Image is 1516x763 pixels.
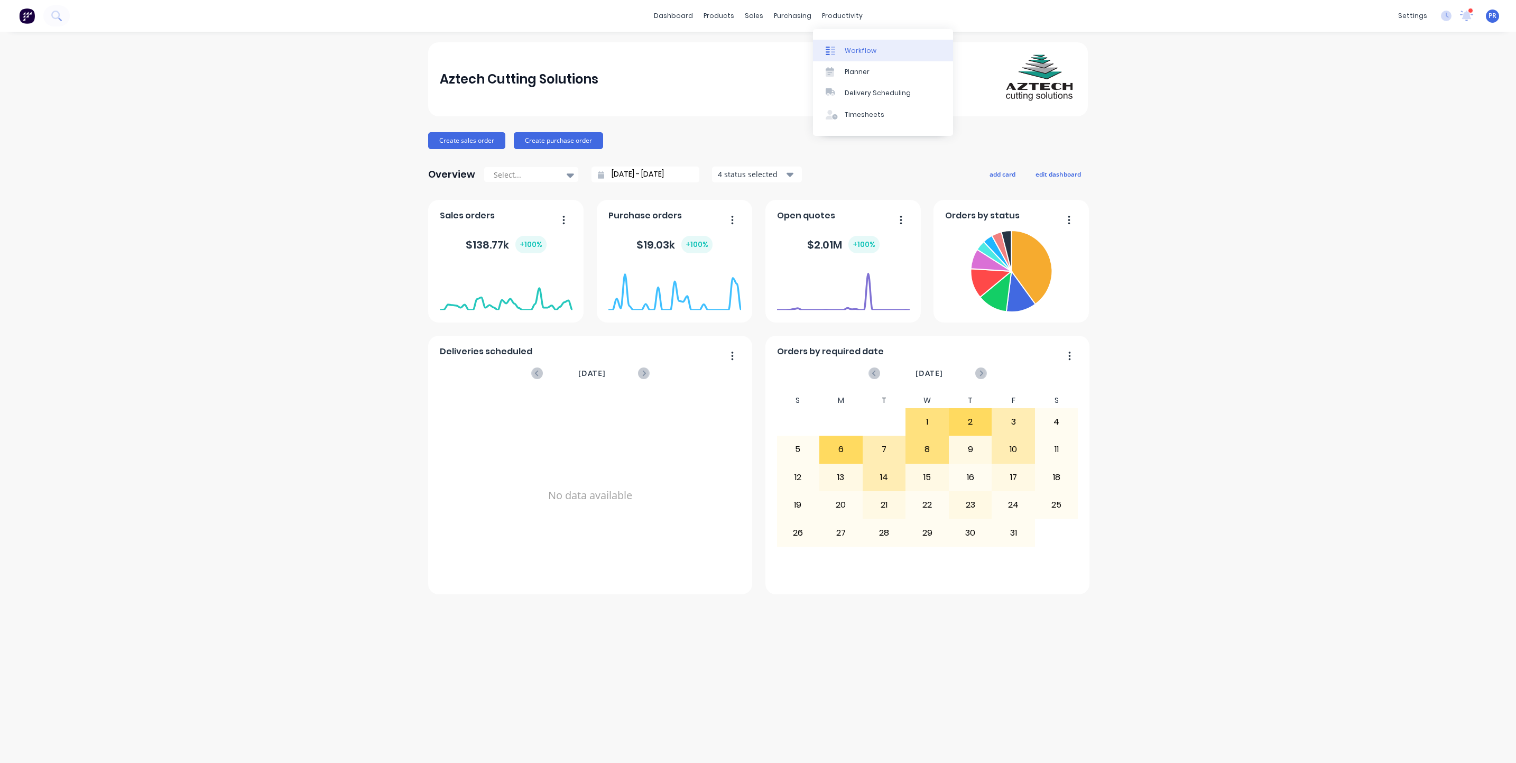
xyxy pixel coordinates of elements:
[1036,492,1078,518] div: 25
[649,8,698,24] a: dashboard
[845,88,911,98] div: Delivery Scheduling
[949,409,992,435] div: 2
[863,519,905,546] div: 28
[863,393,906,408] div: T
[906,519,948,546] div: 29
[992,519,1034,546] div: 31
[1002,42,1076,116] img: Aztech Cutting Solutions
[949,436,992,463] div: 9
[777,345,884,358] span: Orders by required date
[848,236,880,253] div: + 100 %
[992,492,1034,518] div: 24
[906,464,948,491] div: 15
[19,8,35,24] img: Factory
[845,46,876,56] div: Workflow
[945,209,1020,222] span: Orders by status
[817,8,868,24] div: productivity
[440,393,741,598] div: No data available
[819,393,863,408] div: M
[906,436,948,463] div: 8
[992,409,1034,435] div: 3
[769,8,817,24] div: purchasing
[813,82,953,104] a: Delivery Scheduling
[820,436,862,463] div: 6
[905,393,949,408] div: W
[578,367,606,379] span: [DATE]
[777,464,819,491] div: 12
[949,492,992,518] div: 23
[949,519,992,546] div: 30
[428,164,475,185] div: Overview
[992,464,1034,491] div: 17
[1036,409,1078,435] div: 4
[1036,464,1078,491] div: 18
[739,8,769,24] div: sales
[863,464,905,491] div: 14
[1393,8,1432,24] div: settings
[1035,393,1078,408] div: S
[863,436,905,463] div: 7
[777,209,835,222] span: Open quotes
[440,209,495,222] span: Sales orders
[813,104,953,125] a: Timesheets
[992,436,1034,463] div: 10
[820,492,862,518] div: 20
[608,209,682,222] span: Purchase orders
[845,110,884,119] div: Timesheets
[807,236,880,253] div: $ 2.01M
[949,393,992,408] div: T
[514,132,603,149] button: Create purchase order
[712,167,802,182] button: 4 status selected
[813,40,953,61] a: Workflow
[813,61,953,82] a: Planner
[718,169,784,180] div: 4 status selected
[820,519,862,546] div: 27
[949,464,992,491] div: 16
[777,492,819,518] div: 19
[515,236,547,253] div: + 100 %
[916,367,943,379] span: [DATE]
[440,69,598,90] div: Aztech Cutting Solutions
[1489,11,1496,21] span: PR
[863,492,905,518] div: 21
[1029,167,1088,181] button: edit dashboard
[777,436,819,463] div: 5
[636,236,713,253] div: $ 19.03k
[906,409,948,435] div: 1
[845,67,870,77] div: Planner
[983,167,1022,181] button: add card
[698,8,739,24] div: products
[820,464,862,491] div: 13
[1036,436,1078,463] div: 11
[906,492,948,518] div: 22
[428,132,505,149] button: Create sales order
[992,393,1035,408] div: F
[466,236,547,253] div: $ 138.77k
[777,393,820,408] div: S
[777,519,819,546] div: 26
[681,236,713,253] div: + 100 %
